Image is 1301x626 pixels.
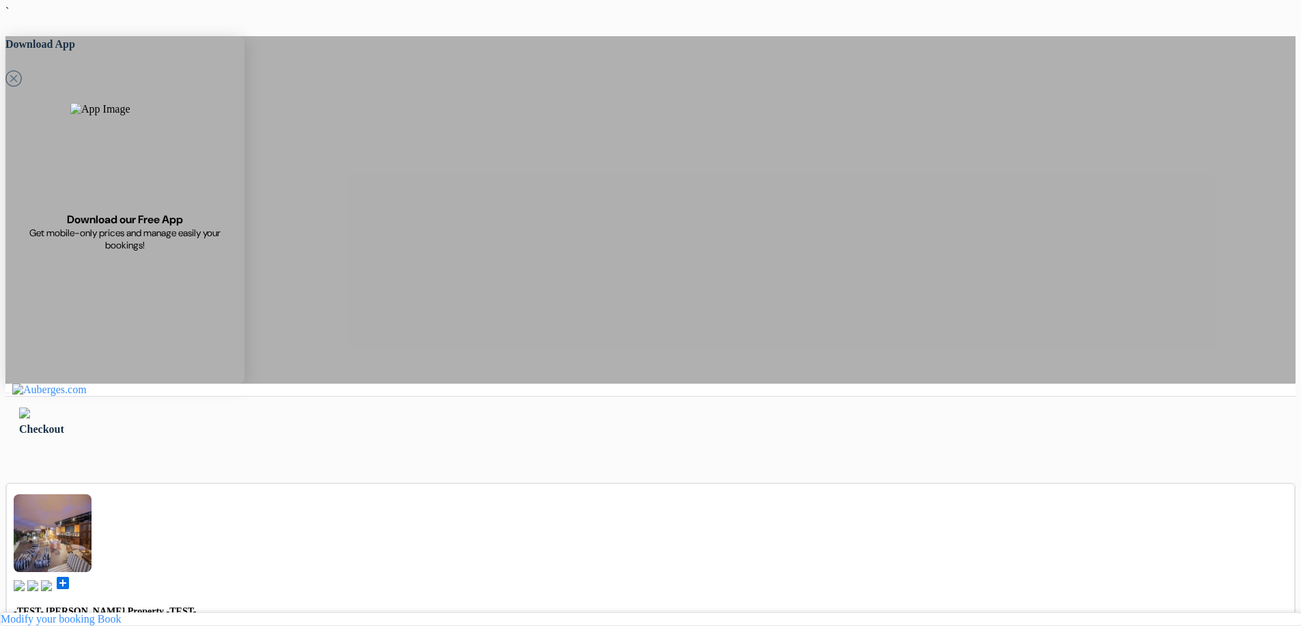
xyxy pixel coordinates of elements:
img: App Image [70,103,180,212]
svg: Close [5,70,22,87]
span: Download our Free App [67,212,183,227]
img: book.svg [14,580,25,591]
span: Get mobile-only prices and manage easily your bookings! [21,227,229,251]
img: Auberges.com [12,384,87,396]
a: Book [98,613,122,625]
h5: Download App [5,36,244,53]
img: music.svg [27,580,38,591]
img: left_arrow.svg [19,408,30,418]
span: add_box [55,575,71,591]
a: add_box [55,582,71,593]
a: Modify your booking [1,613,95,625]
img: truck.svg [41,580,52,591]
span: Checkout [19,423,64,435]
h4: -TEST- [PERSON_NAME] Property -TEST- [14,606,1287,617]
